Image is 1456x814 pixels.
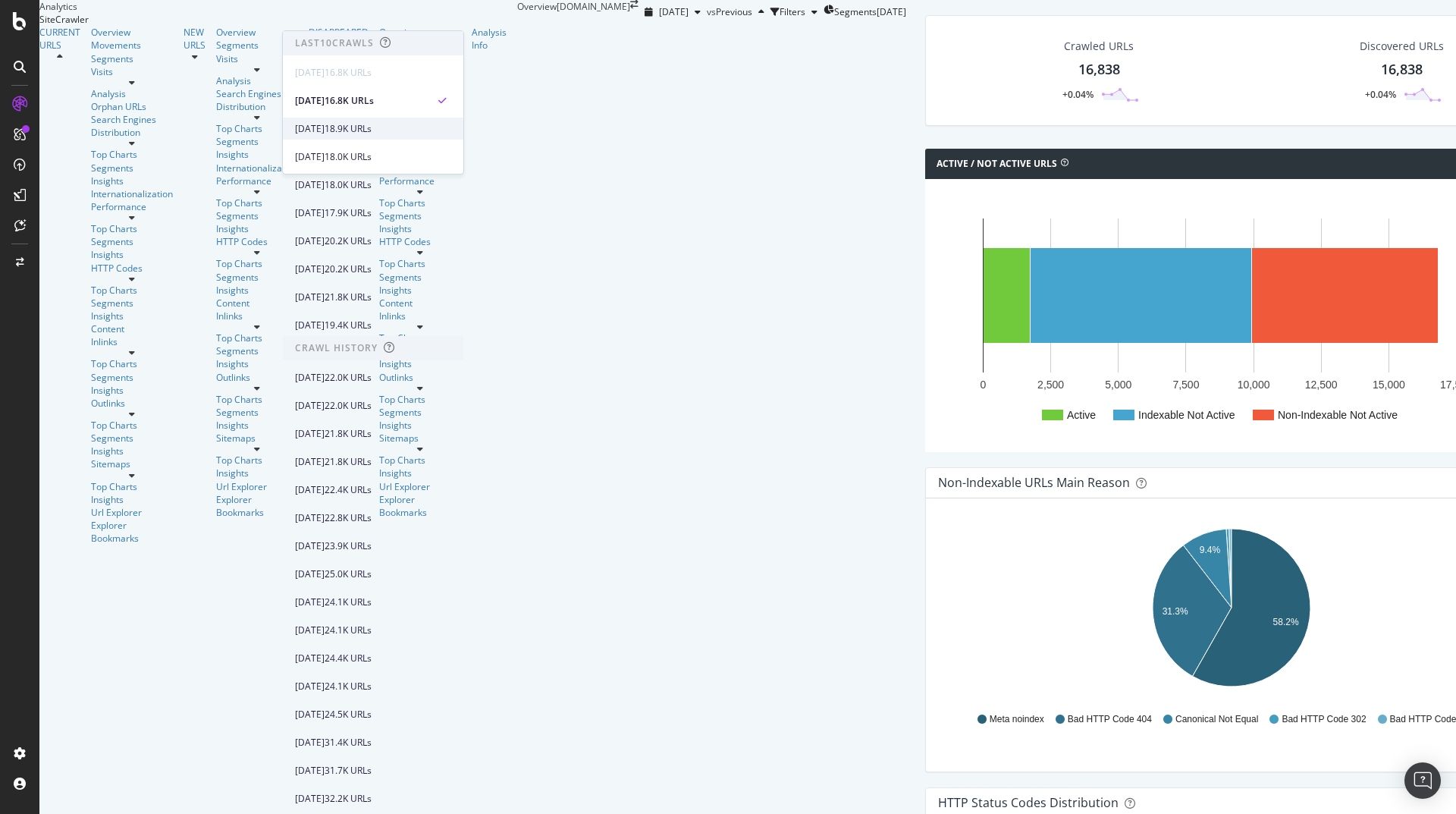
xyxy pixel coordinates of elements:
div: Analysis [216,74,298,87]
div: [DATE] [295,427,325,441]
text: 2,500 [1037,379,1064,391]
text: 9.4% [1200,545,1221,555]
div: Insights [91,493,173,506]
div: +0.04% [1062,88,1094,101]
a: Segments [91,162,173,174]
a: Top Charts [91,222,173,235]
a: Sitemaps [91,457,173,470]
a: Insights [91,174,173,187]
div: HTTP Status Codes Distribution [938,795,1119,810]
div: 22.8K URLs [325,511,372,525]
div: 23.9K URLs [325,539,372,553]
a: Top Charts [216,196,298,209]
a: HTTP Codes [216,235,298,248]
a: Explorer Bookmarks [91,519,173,545]
a: Inlinks [216,310,298,322]
div: 24.4K URLs [325,652,372,665]
div: [DATE] [295,596,325,609]
div: Top Charts [91,419,173,432]
div: HTTP Codes [91,262,173,275]
a: Top Charts [91,480,173,493]
a: Insights [91,248,173,261]
div: [DATE] [295,206,325,220]
div: [DATE] [295,262,325,276]
div: 18.0K URLs [325,178,372,192]
div: 31.7K URLs [325,764,372,778]
text: 5,000 [1105,379,1131,391]
div: Filters [780,5,805,18]
a: Distribution [216,100,298,113]
div: +0.04% [1365,88,1396,101]
div: Insights [216,357,298,370]
div: 24.1K URLs [325,624,372,637]
div: 21.8K URLs [325,291,372,304]
div: Top Charts [216,257,298,270]
div: Top Charts [91,284,173,297]
a: Segments [216,271,298,284]
a: Top Charts [216,454,298,467]
div: Segments [91,52,173,65]
a: Content [91,322,173,335]
div: 16,838 [1381,60,1423,80]
div: 25.0K URLs [325,567,372,581]
div: 17.9K URLs [325,206,372,220]
a: Visits [91,65,173,78]
a: Overview [216,26,298,39]
div: [DATE] [295,150,325,164]
a: Visits [216,52,298,65]
div: Insights [91,384,173,397]
a: Insights [216,284,298,297]
a: Segments [216,135,298,148]
a: Segments [91,235,173,248]
a: Top Charts [216,332,298,344]
span: Previous [716,5,752,18]
div: 24.1K URLs [325,596,372,609]
a: Outlinks [91,397,173,410]
a: Insights [216,419,298,432]
div: Crawl History [295,341,378,354]
a: Top Charts [91,148,173,161]
a: Internationalization [91,187,173,200]
a: DISAPPEARED URLS [309,26,369,52]
div: Insights [216,148,298,161]
a: Segments [216,344,298,357]
a: Movements [91,39,173,52]
a: NEW URLS [184,26,206,52]
a: Insights [216,467,298,479]
span: vs [707,5,716,18]
a: CURRENT URLS [39,26,80,52]
a: Inlinks [91,335,173,348]
text: 12,500 [1305,379,1338,391]
div: [DATE] [295,652,325,665]
a: Explorer Bookmarks [216,493,298,519]
a: Sitemaps [216,432,298,445]
div: [DATE] [295,371,325,385]
h4: Active / Not Active URLs [937,156,1057,171]
a: Segments [91,297,173,310]
span: Bad HTTP Code 404 [1068,713,1152,726]
a: Segments [216,209,298,222]
div: [DATE] [295,680,325,693]
div: [DATE] [295,736,325,750]
div: Top Charts [216,393,298,406]
div: [DATE] [295,399,325,413]
div: [DATE] [295,122,325,136]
